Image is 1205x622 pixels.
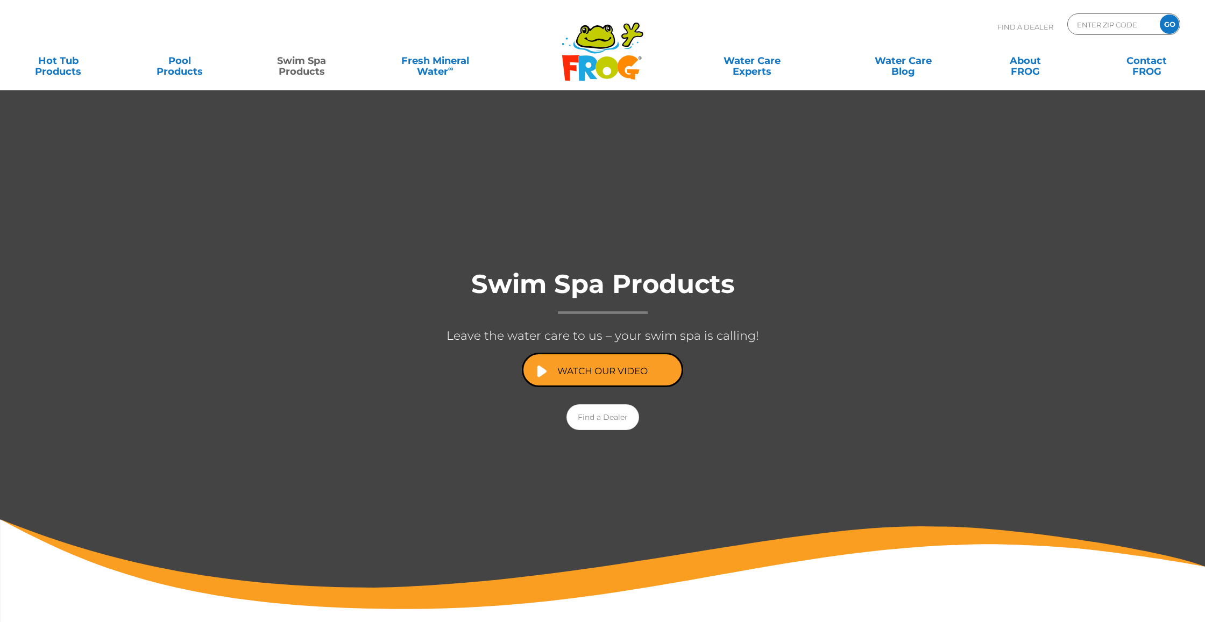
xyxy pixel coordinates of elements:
p: Find A Dealer [997,13,1053,40]
a: AboutFROG [978,50,1073,72]
a: Hot TubProducts [11,50,105,72]
a: Swim SpaProducts [254,50,349,72]
input: Zip Code Form [1076,17,1149,32]
a: Find a Dealer [566,404,639,430]
h1: Swim Spa Products [387,270,818,314]
a: ContactFROG [1100,50,1194,72]
p: Leave the water care to us – your swim spa is calling! [387,325,818,347]
a: Water CareBlog [856,50,951,72]
input: GO [1160,15,1179,34]
a: PoolProducts [132,50,227,72]
sup: ∞ [448,64,453,73]
a: Water CareExperts [675,50,829,72]
a: Fresh MineralWater∞ [376,50,494,72]
a: Watch Our Video [522,353,683,387]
